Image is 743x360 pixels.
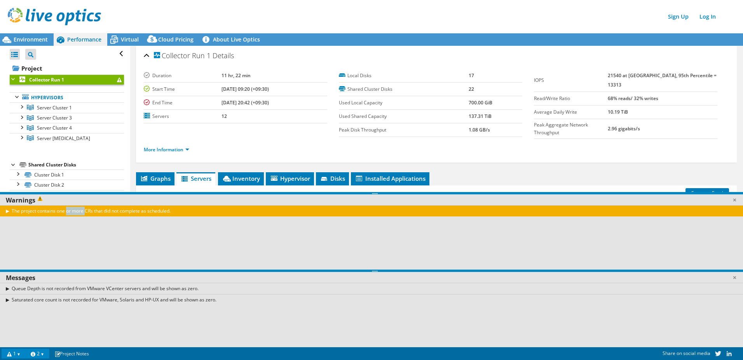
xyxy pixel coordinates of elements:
[10,123,124,133] a: Server Cluster 4
[10,92,124,102] a: Hypervisors
[270,175,310,182] span: Hypervisor
[37,104,72,111] span: Server Cluster 1
[144,99,222,107] label: End Time
[140,175,171,182] span: Graphs
[339,112,469,120] label: Used Shared Capacity
[469,99,492,106] b: 700.00 GiB
[144,85,222,93] label: Start Time
[49,349,94,358] a: Project Notes
[534,76,608,84] label: IOPS
[10,190,124,200] a: Cluster Disk 3
[685,188,729,198] a: Export to Excel
[534,95,608,102] label: Read/Write Ratio
[696,11,720,22] a: Log In
[199,33,266,46] a: About Live Optics
[25,349,49,358] a: 2
[8,8,101,25] img: live_optics_svg.svg
[222,72,251,79] b: 11 hr, 22 min
[534,121,608,137] label: Peak Aggregate Network Throughput
[10,113,124,123] a: Server Cluster 3
[144,146,189,153] a: More Information
[10,102,124,112] a: Server Cluster 1
[222,99,269,106] b: [DATE] 20:42 (+09:30)
[469,126,490,133] b: 1.08 GB/s
[339,99,469,107] label: Used Local Capacity
[136,185,737,350] div: Data grid
[664,11,692,22] a: Sign Up
[339,85,469,93] label: Shared Cluster Disks
[37,125,72,131] span: Server Cluster 4
[121,36,139,43] span: Virtual
[180,175,211,182] span: Servers
[10,62,124,74] a: Project
[144,112,222,120] label: Servers
[320,175,345,182] span: Disks
[222,175,260,182] span: Inventory
[10,170,124,180] a: Cluster Disk 1
[138,189,249,200] div: Drag a column header here to group by that column
[222,86,269,92] b: [DATE] 09:20 (+09:30)
[355,175,426,182] span: Installed Applications
[10,180,124,190] a: Cluster Disk 2
[10,74,124,85] a: Collector Run 1
[2,349,26,358] a: 1
[14,36,48,43] span: Environment
[339,126,469,134] label: Peak Disk Throughput
[10,133,124,143] a: Server Cluster 5
[663,350,710,357] span: Share on social media
[469,72,474,79] b: 17
[222,113,227,119] b: 12
[608,72,717,88] b: 21540 at [GEOGRAPHIC_DATA], 95th Percentile = 13313
[154,52,211,60] span: Collector Run 1
[469,86,474,92] b: 22
[608,125,640,132] b: 2.96 gigabits/s
[534,108,608,116] label: Average Daily Write
[158,36,194,43] span: Cloud Pricing
[144,72,222,80] label: Duration
[213,51,234,60] span: Details
[67,36,101,43] span: Performance
[37,135,90,142] span: Server [MEDICAL_DATA]
[37,114,72,121] span: Server Cluster 3
[28,160,124,170] div: Shared Cluster Disks
[469,113,492,119] b: 137.31 TiB
[29,76,64,83] b: Collector Run 1
[608,95,658,102] b: 68% reads/ 32% writes
[339,72,469,80] label: Local Disks
[608,109,628,115] b: 10.19 TiB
